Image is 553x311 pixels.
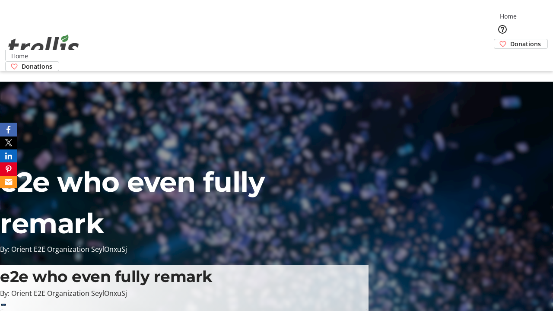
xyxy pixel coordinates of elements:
[6,51,33,60] a: Home
[510,39,541,48] span: Donations
[5,25,82,68] img: Orient E2E Organization SeylOnxuSj's Logo
[500,12,517,21] span: Home
[494,39,548,49] a: Donations
[494,21,511,38] button: Help
[494,49,511,66] button: Cart
[11,51,28,60] span: Home
[5,61,59,71] a: Donations
[494,12,522,21] a: Home
[22,62,52,71] span: Donations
